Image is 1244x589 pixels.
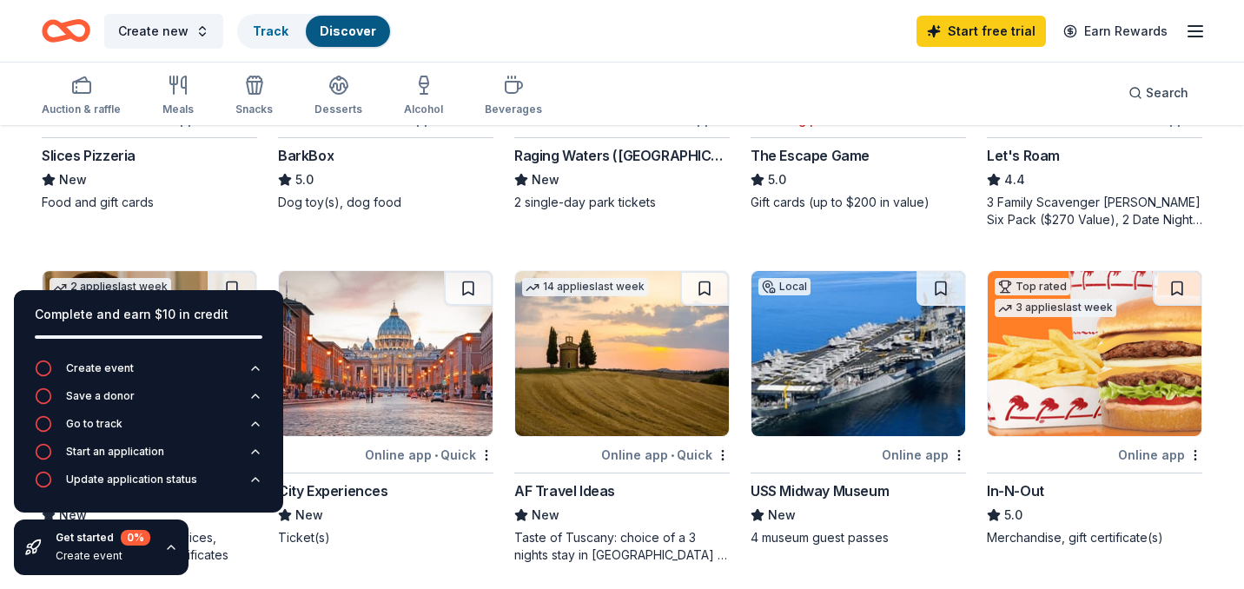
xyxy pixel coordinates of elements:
[751,194,966,211] div: Gift cards (up to $200 in value)
[671,448,674,462] span: •
[532,169,559,190] span: New
[295,505,323,526] span: New
[404,103,443,116] div: Alcohol
[278,270,493,546] a: Image for City ExperiencesOnline app•QuickCity ExperiencesNewTicket(s)
[66,473,197,486] div: Update application status
[522,278,648,296] div: 14 applies last week
[56,549,150,563] div: Create event
[35,387,262,415] button: Save a donor
[295,169,314,190] span: 5.0
[987,480,1044,501] div: In-N-Out
[35,304,262,325] div: Complete and earn $10 in credit
[404,68,443,125] button: Alcohol
[278,194,493,211] div: Dog toy(s), dog food
[235,103,273,116] div: Snacks
[1004,169,1025,190] span: 4.4
[514,145,730,166] div: Raging Waters ([GEOGRAPHIC_DATA])
[59,169,87,190] span: New
[1146,83,1188,103] span: Search
[988,271,1201,436] img: Image for In-N-Out
[1115,76,1202,110] button: Search
[278,480,388,501] div: City Experiences
[35,360,262,387] button: Create event
[56,530,150,546] div: Get started
[768,505,796,526] span: New
[434,448,438,462] span: •
[235,68,273,125] button: Snacks
[1118,444,1202,466] div: Online app
[162,103,194,116] div: Meals
[314,103,362,116] div: Desserts
[278,529,493,546] div: Ticket(s)
[1004,505,1022,526] span: 5.0
[1053,16,1178,47] a: Earn Rewards
[66,361,134,375] div: Create event
[66,445,164,459] div: Start an application
[768,169,786,190] span: 5.0
[118,21,189,42] span: Create new
[751,480,889,501] div: USS Midway Museum
[66,417,122,431] div: Go to track
[279,271,493,436] img: Image for City Experiences
[514,270,730,564] a: Image for AF Travel Ideas14 applieslast weekOnline app•QuickAF Travel IdeasNewTaste of Tuscany: c...
[162,68,194,125] button: Meals
[434,113,438,127] span: •
[66,389,135,403] div: Save a donor
[104,14,223,49] button: Create new
[514,194,730,211] div: 2 single-day park tickets
[601,444,730,466] div: Online app Quick
[35,471,262,499] button: Update application status
[532,505,559,526] span: New
[42,10,90,51] a: Home
[237,14,392,49] button: TrackDiscover
[882,444,966,466] div: Online app
[987,270,1202,546] a: Image for In-N-OutTop rated3 applieslast weekOnline appIn-N-Out5.0Merchandise, gift certificate(s)
[987,194,1202,228] div: 3 Family Scavenger [PERSON_NAME] Six Pack ($270 Value), 2 Date Night Scavenger [PERSON_NAME] Two ...
[253,23,288,38] a: Track
[758,278,811,295] div: Local
[278,145,334,166] div: BarkBox
[485,68,542,125] button: Beverages
[314,68,362,125] button: Desserts
[42,270,257,564] a: Image for Crown Envy Salon2 applieslast weekLocalOnline appCrown Envy SalonNewComplimentary salon...
[515,271,729,436] img: Image for AF Travel Ideas
[121,530,150,546] div: 0 %
[995,299,1116,317] div: 3 applies last week
[514,529,730,564] div: Taste of Tuscany: choice of a 3 nights stay in [GEOGRAPHIC_DATA] or a 5 night stay in [GEOGRAPHIC...
[987,529,1202,546] div: Merchandise, gift certificate(s)
[198,113,202,127] span: •
[751,270,966,546] a: Image for USS Midway MuseumLocalOnline appUSS Midway MuseumNew4 museum guest passes
[514,480,615,501] div: AF Travel Ideas
[751,529,966,546] div: 4 museum guest passes
[987,145,1060,166] div: Let's Roam
[42,103,121,116] div: Auction & raffle
[42,194,257,211] div: Food and gift cards
[35,415,262,443] button: Go to track
[485,103,542,116] div: Beverages
[751,271,965,436] img: Image for USS Midway Museum
[42,145,136,166] div: Slices Pizzeria
[42,68,121,125] button: Auction & raffle
[916,16,1046,47] a: Start free trial
[320,23,376,38] a: Discover
[35,443,262,471] button: Start an application
[365,444,493,466] div: Online app Quick
[751,145,870,166] div: The Escape Game
[995,278,1070,295] div: Top rated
